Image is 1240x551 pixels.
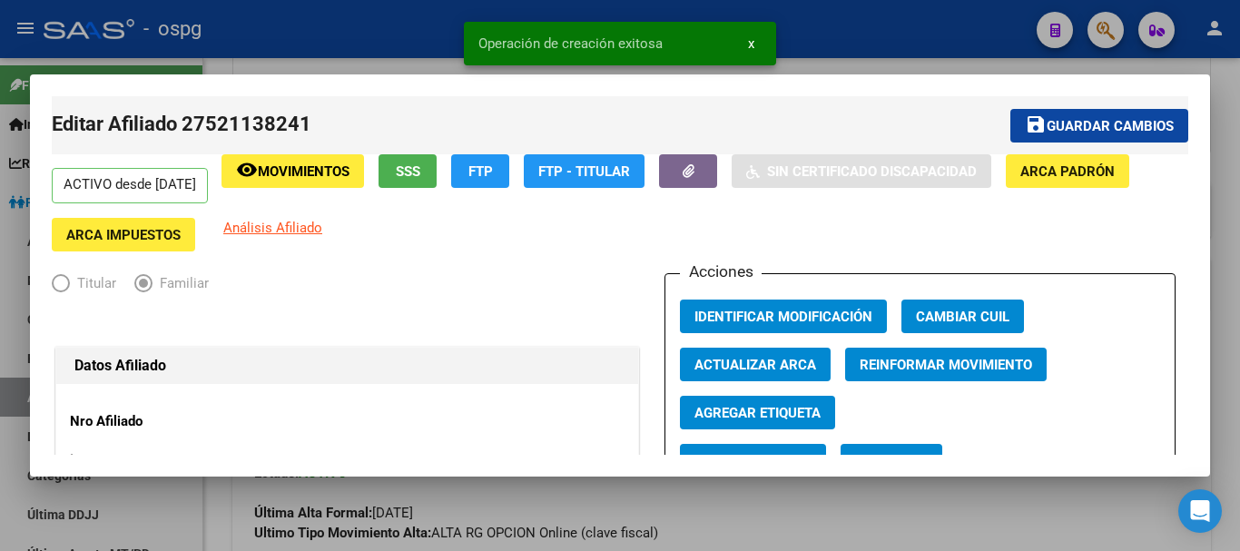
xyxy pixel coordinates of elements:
button: Actualizar ARCA [680,348,831,381]
h3: Acciones [680,260,762,283]
span: Movimientos [258,163,349,180]
span: x [748,35,754,52]
button: Reinformar Movimiento [845,348,1047,381]
button: SSS [379,154,437,188]
span: Reinformar Movimiento [860,357,1032,373]
button: Identificar Modificación [680,300,887,333]
span: FTP - Titular [538,163,630,180]
mat-radio-group: Elija una opción [52,279,227,295]
span: Categoria [855,453,928,469]
button: x [733,27,769,60]
span: Análisis Afiliado [223,220,322,236]
button: ARCA Padrón [1006,154,1129,188]
span: ARCA Impuestos [66,227,181,243]
button: Vencimiento PMI [680,444,826,477]
button: Agregar Etiqueta [680,396,835,429]
button: Cambiar CUIL [901,300,1024,333]
span: Titular [70,273,116,294]
span: ARCA Padrón [1020,163,1115,180]
button: Categoria [841,444,942,477]
span: FTP [468,163,493,180]
span: Agregar Etiqueta [694,405,821,421]
button: ARCA Impuestos [52,218,195,251]
p: Nro Afiliado [70,411,236,432]
div: Open Intercom Messenger [1178,489,1222,533]
mat-icon: remove_red_eye [236,159,258,181]
span: Operación de creación exitosa [478,34,663,53]
button: Sin Certificado Discapacidad [732,154,991,188]
span: Guardar cambios [1047,118,1174,134]
mat-icon: save [1025,113,1047,135]
span: Cambiar CUIL [916,309,1009,325]
button: Movimientos [221,154,364,188]
p: ACTIVO desde [DATE] [52,168,208,203]
h1: Datos Afiliado [74,355,620,377]
span: Actualizar ARCA [694,357,816,373]
span: Familiar [153,273,209,294]
button: FTP - Titular [524,154,645,188]
span: Editar Afiliado 27521138241 [52,113,311,135]
span: Identificar Modificación [694,309,872,325]
button: FTP [451,154,509,188]
span: Vencimiento PMI [694,453,812,469]
span: Sin Certificado Discapacidad [767,163,977,180]
span: SSS [396,163,420,180]
button: Guardar cambios [1010,109,1188,143]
